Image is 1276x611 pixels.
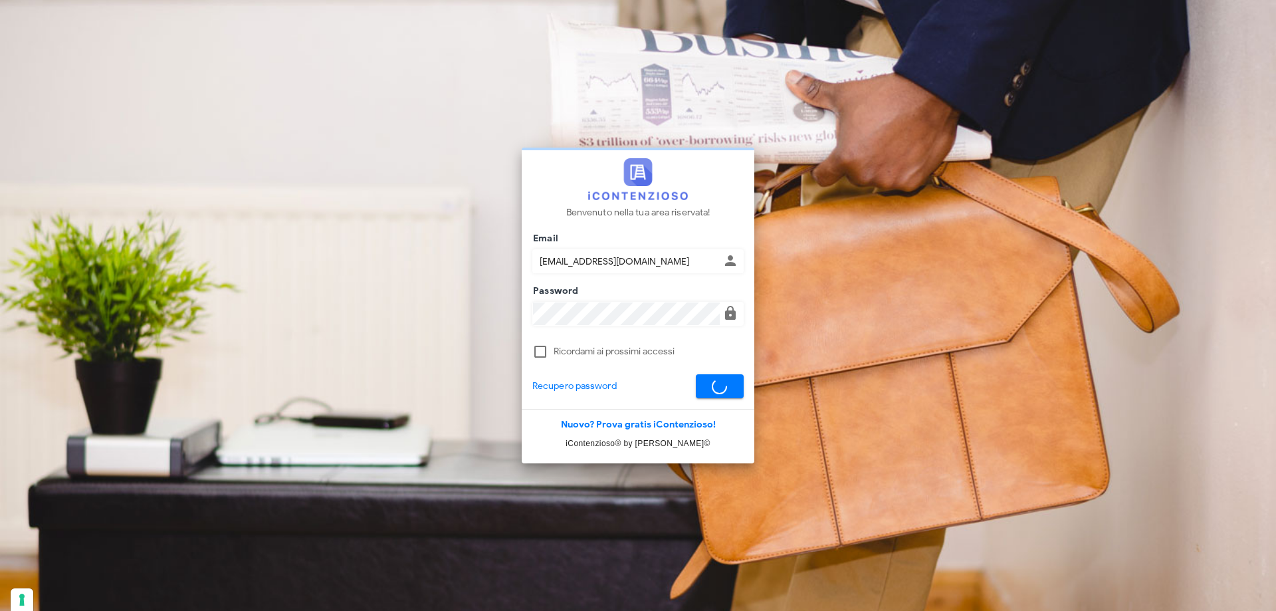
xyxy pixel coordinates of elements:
p: Benvenuto nella tua area riservata! [566,205,710,220]
a: Nuovo? Prova gratis iContenzioso! [561,419,716,430]
button: Le tue preferenze relative al consenso per le tecnologie di tracciamento [11,588,33,611]
input: Inserisci il tuo indirizzo email [533,250,720,273]
label: Password [529,285,579,298]
p: iContenzioso® by [PERSON_NAME]© [522,437,754,450]
a: Recupero password [532,379,617,394]
label: Email [529,232,558,245]
label: Ricordami ai prossimi accessi [554,345,744,358]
